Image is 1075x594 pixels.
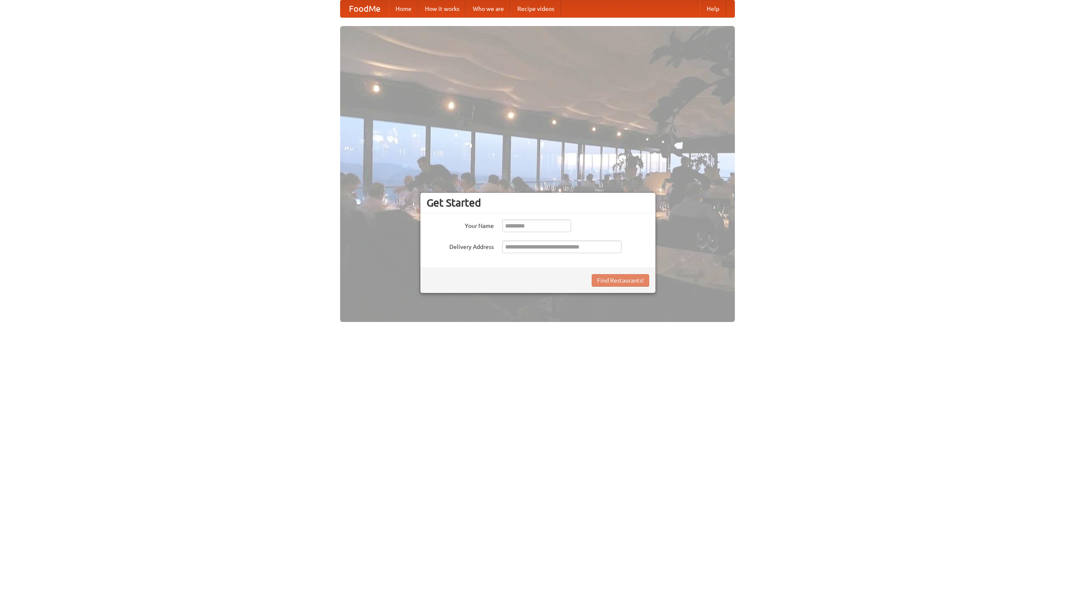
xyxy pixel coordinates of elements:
button: Find Restaurants! [592,274,649,287]
a: How it works [418,0,466,17]
a: Home [389,0,418,17]
a: Who we are [466,0,511,17]
a: FoodMe [341,0,389,17]
h3: Get Started [427,196,649,209]
a: Recipe videos [511,0,561,17]
label: Your Name [427,220,494,230]
label: Delivery Address [427,241,494,251]
a: Help [700,0,726,17]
